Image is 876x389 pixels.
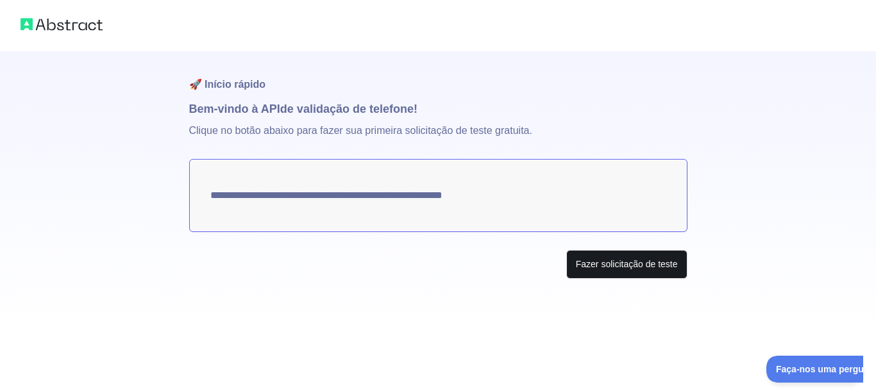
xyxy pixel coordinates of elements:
[766,356,863,383] iframe: Alternar Suporte ao Cliente
[566,250,687,279] button: Fazer solicitação de teste
[189,103,280,115] font: Bem-vindo à API
[189,79,266,90] font: 🚀 Início rápido
[414,103,417,115] font: !
[10,8,111,19] font: Faça-nos uma pergunta
[189,125,532,136] font: Clique no botão abaixo para fazer sua primeira solicitação de teste gratuita.
[280,103,414,115] font: de validação de telefone
[21,15,103,33] img: Logotipo abstrato
[576,259,678,269] font: Fazer solicitação de teste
